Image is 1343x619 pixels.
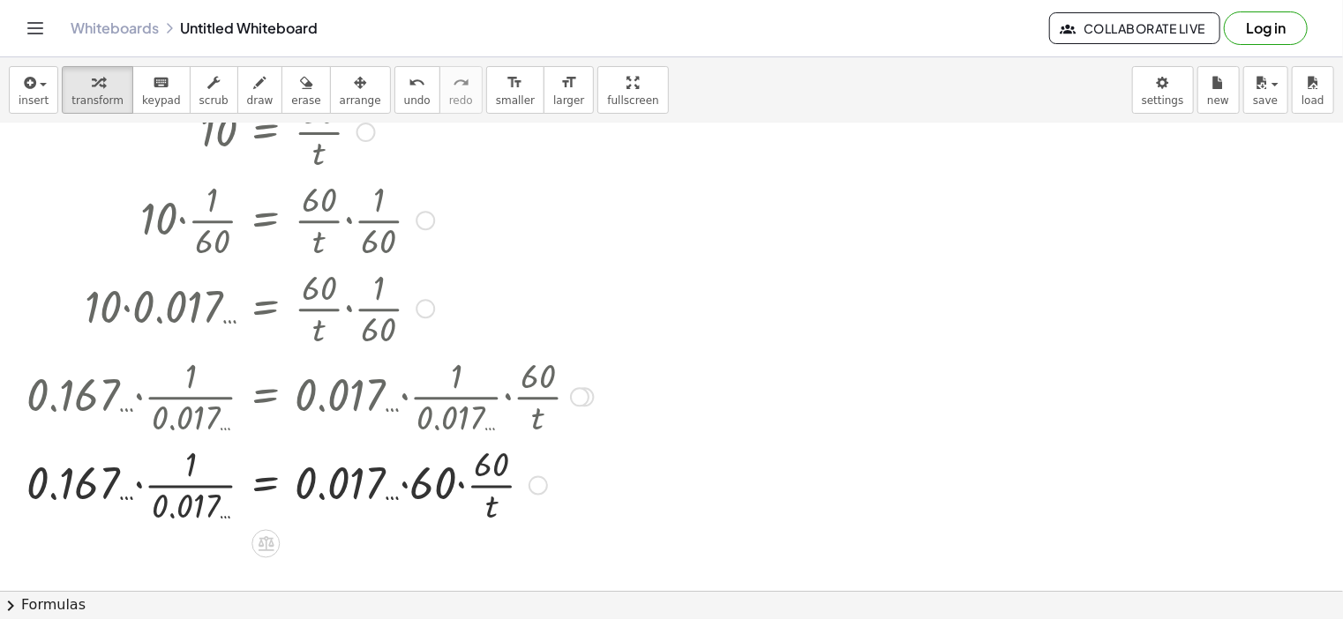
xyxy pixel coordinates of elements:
[71,19,159,37] a: Whiteboards
[394,66,440,114] button: undoundo
[132,66,191,114] button: keyboardkeypad
[607,94,658,107] span: fullscreen
[1292,66,1334,114] button: load
[190,66,238,114] button: scrub
[1224,11,1308,45] button: Log in
[1132,66,1194,114] button: settings
[486,66,544,114] button: format_sizesmaller
[340,94,381,107] span: arrange
[19,94,49,107] span: insert
[439,66,483,114] button: redoredo
[1207,94,1229,107] span: new
[237,66,283,114] button: draw
[153,72,169,93] i: keyboard
[291,94,320,107] span: erase
[199,94,229,107] span: scrub
[1142,94,1184,107] span: settings
[1253,94,1278,107] span: save
[1064,20,1205,36] span: Collaborate Live
[9,66,58,114] button: insert
[62,66,133,114] button: transform
[142,94,181,107] span: keypad
[553,94,584,107] span: larger
[404,94,431,107] span: undo
[496,94,535,107] span: smaller
[1243,66,1288,114] button: save
[1197,66,1240,114] button: new
[71,94,124,107] span: transform
[597,66,668,114] button: fullscreen
[506,72,523,93] i: format_size
[247,94,274,107] span: draw
[251,529,280,557] div: Apply the same math to both sides of the equation
[330,66,391,114] button: arrange
[409,72,425,93] i: undo
[453,72,469,93] i: redo
[1049,12,1220,44] button: Collaborate Live
[449,94,473,107] span: redo
[544,66,594,114] button: format_sizelarger
[21,14,49,42] button: Toggle navigation
[281,66,330,114] button: erase
[560,72,577,93] i: format_size
[1302,94,1324,107] span: load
